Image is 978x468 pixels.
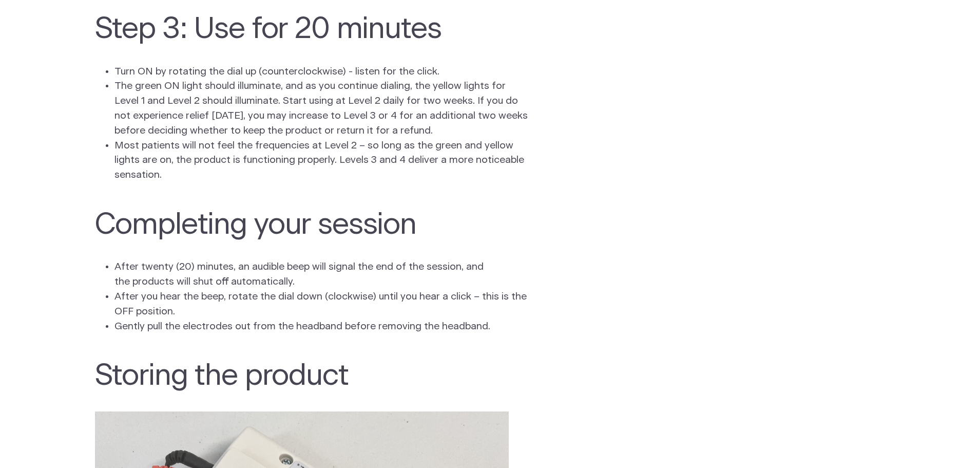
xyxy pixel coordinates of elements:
[114,65,528,80] li: Turn ON by rotating the dial up (counterclockwise) - listen for the click.
[95,359,475,394] h2: Storing the product
[95,12,475,47] h2: Step 3: Use for 20 minutes
[114,139,528,183] li: Most patients will not feel the frequencies at Level 2 – so long as the green and yellow lights a...
[95,208,475,243] h2: Completing your session
[114,79,528,138] li: The green ON light should illuminate, and as you continue dialing, the yellow lights for Level 1 ...
[114,260,528,290] li: After twenty (20) minutes, an audible beep will signal the end of the session, and the products w...
[114,320,528,334] li: Gently pull the electrodes out from the headband before removing the headband.
[114,290,528,320] li: After you hear the beep, rotate the dial down (clockwise) until you hear a click – this is the OF...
